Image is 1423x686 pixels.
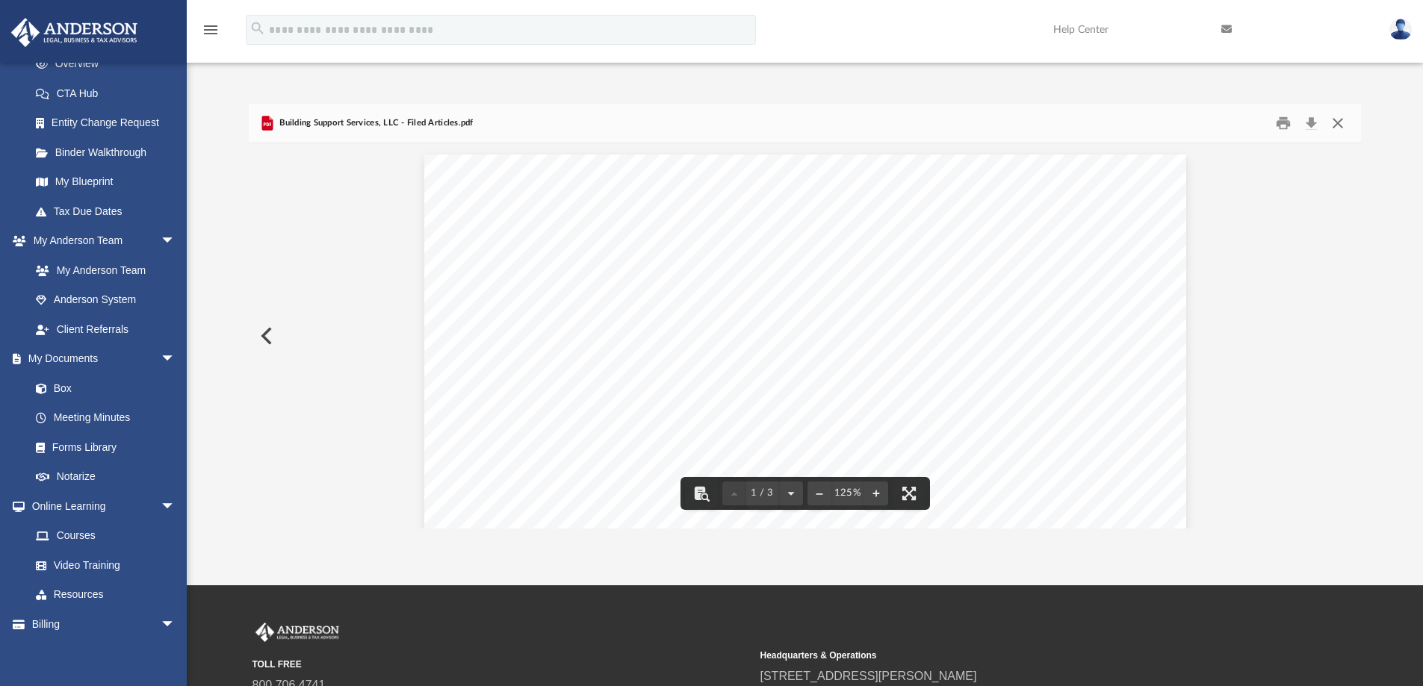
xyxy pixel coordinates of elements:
div: Document Viewer [249,143,1362,528]
a: Resources [21,580,190,610]
button: Previous File [249,315,282,357]
a: Binder Walkthrough [21,137,198,167]
span: Building Support Services, LLC - Filed Articles.pdf [276,116,474,130]
img: Anderson Advisors Platinum Portal [7,18,142,47]
a: Forms Library [21,432,183,462]
a: Video Training [21,550,183,580]
span: arrow_drop_down [161,226,190,257]
a: Online Learningarrow_drop_down [10,491,190,521]
a: Courses [21,521,190,551]
small: TOLL FREE [252,658,750,671]
button: Enter fullscreen [893,477,926,510]
div: File preview [249,143,1362,528]
div: Current zoom level [831,488,864,498]
a: Box [21,373,183,403]
a: Overview [21,49,198,79]
span: 1 / 3 [746,488,779,498]
span: arrow_drop_down [161,491,190,522]
a: My Anderson Teamarrow_drop_down [10,226,190,256]
a: My Blueprint [21,167,190,197]
a: [STREET_ADDRESS][PERSON_NAME] [760,670,977,682]
a: menu [202,28,220,39]
span: arrow_drop_down [161,344,190,375]
div: Preview [249,104,1362,528]
i: menu [202,21,220,39]
a: Billingarrow_drop_down [10,609,198,639]
a: Tax Due Dates [21,196,198,226]
button: Print [1268,112,1298,135]
small: Headquarters & Operations [760,649,1258,662]
a: Entity Change Request [21,108,198,138]
a: My Documentsarrow_drop_down [10,344,190,374]
button: Zoom in [864,477,888,510]
img: User Pic [1389,19,1412,40]
button: Close [1324,112,1351,135]
a: Notarize [21,462,190,492]
img: Anderson Advisors Platinum Portal [252,623,342,642]
a: CTA Hub [21,78,198,108]
button: 1 / 3 [746,477,779,510]
button: Zoom out [807,477,831,510]
a: Meeting Minutes [21,403,190,433]
span: arrow_drop_down [161,609,190,640]
button: Next page [779,477,803,510]
button: Toggle findbar [685,477,718,510]
a: Anderson System [21,285,190,315]
a: My Anderson Team [21,255,183,285]
i: search [249,20,266,37]
button: Download [1298,112,1324,135]
a: Client Referrals [21,314,190,344]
